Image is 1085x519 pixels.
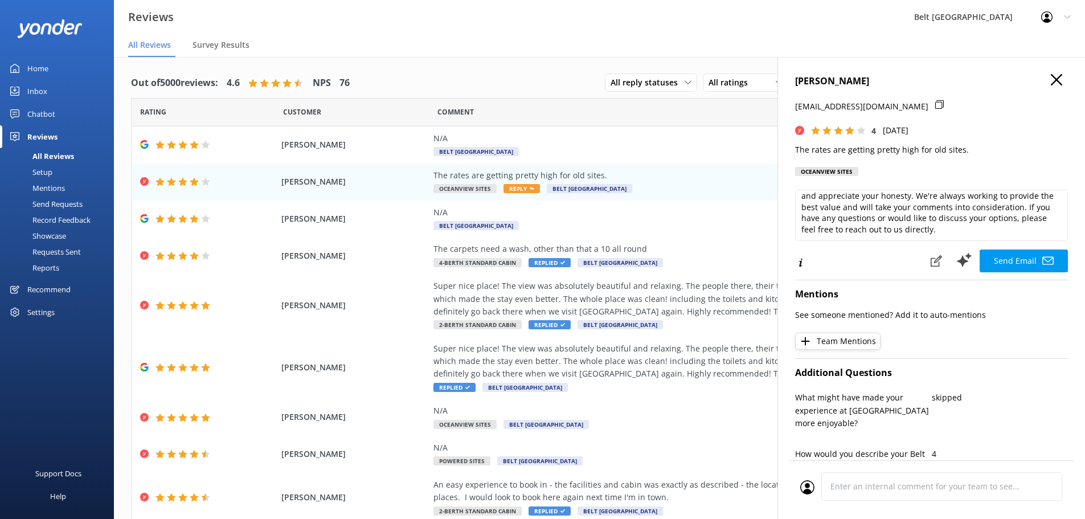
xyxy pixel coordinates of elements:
p: skipped [932,391,1068,404]
span: 4 [871,125,876,136]
span: All ratings [709,76,755,89]
span: [PERSON_NAME] [281,491,428,504]
span: [PERSON_NAME] [281,299,428,312]
h4: 4.6 [227,76,240,91]
span: Replied [529,320,571,329]
img: yonder-white-logo.png [17,19,83,38]
div: The carpets need a wash, other than that a 10 all round [433,243,952,255]
h4: [PERSON_NAME] [795,74,1068,89]
div: Reviews [27,125,58,148]
span: Oceanview Sites [433,420,497,429]
span: Reply [503,184,540,193]
span: Belt [GEOGRAPHIC_DATA] [433,221,519,230]
a: Send Requests [7,196,114,212]
span: Belt [GEOGRAPHIC_DATA] [578,320,663,329]
div: Settings [27,301,55,324]
a: Mentions [7,180,114,196]
span: [PERSON_NAME] [281,361,428,374]
div: Requests Sent [7,244,81,260]
a: Setup [7,164,114,180]
span: Date [283,107,321,117]
div: Super nice place! The view was absolutely beautiful and relaxing. The people there, their team we... [433,280,952,318]
div: N/A [433,404,952,417]
span: Powered Sites [433,456,490,465]
div: N/A [433,132,952,145]
div: N/A [433,442,952,454]
span: All Reviews [128,39,171,51]
span: Oceanview Sites [433,184,497,193]
span: Belt [GEOGRAPHIC_DATA] [578,506,663,516]
div: Home [27,57,48,80]
button: Team Mentions [795,333,881,350]
span: Belt [GEOGRAPHIC_DATA] [578,258,663,267]
h4: Additional Questions [795,366,1068,381]
div: All Reviews [7,148,74,164]
a: Record Feedback [7,212,114,228]
p: What might have made your experience at [GEOGRAPHIC_DATA] more enjoyable? [795,391,932,430]
p: How would you describe your Belt [GEOGRAPHIC_DATA] experience in terms of value for money? [795,448,932,486]
span: Belt [GEOGRAPHIC_DATA] [433,147,519,156]
div: Oceanview Sites [795,167,858,176]
a: Showcase [7,228,114,244]
div: Setup [7,164,52,180]
span: Replied [529,258,571,267]
div: Chatbot [27,103,55,125]
h4: 76 [339,76,350,91]
span: Replied [433,383,476,392]
p: [EMAIL_ADDRESS][DOMAIN_NAME] [795,100,928,113]
span: Question [437,107,474,117]
textarea: Hi [PERSON_NAME], thank you for your feedback and for your continued support! We understand your ... [795,190,1068,241]
p: [DATE] [883,124,908,137]
div: Inbox [27,80,47,103]
div: Super nice place! The view was absolutely beautiful and relaxing. The people there, their team we... [433,342,952,381]
button: Send Email [980,250,1068,272]
img: user_profile.svg [800,480,814,495]
div: Support Docs [35,462,81,485]
span: Replied [529,506,571,516]
span: [PERSON_NAME] [281,175,428,188]
h3: Reviews [128,8,174,26]
span: All reply statuses [611,76,685,89]
span: [PERSON_NAME] [281,448,428,460]
span: 2-Berth Standard Cabin [433,506,522,516]
p: See someone mentioned? Add it to auto-mentions [795,309,1068,321]
span: Belt [GEOGRAPHIC_DATA] [497,456,583,465]
span: Belt [GEOGRAPHIC_DATA] [503,420,589,429]
div: N/A [433,206,952,219]
a: All Reviews [7,148,114,164]
span: [PERSON_NAME] [281,138,428,151]
a: Reports [7,260,114,276]
span: [PERSON_NAME] [281,411,428,423]
span: 4-Berth Standard Cabin [433,258,522,267]
a: Requests Sent [7,244,114,260]
h4: Mentions [795,287,1068,302]
span: Belt [GEOGRAPHIC_DATA] [482,383,568,392]
div: Recommend [27,278,71,301]
div: Help [50,485,66,508]
button: Close [1051,74,1062,87]
span: 2-Berth Standard Cabin [433,320,522,329]
h4: NPS [313,76,331,91]
div: Showcase [7,228,66,244]
span: Survey Results [193,39,249,51]
div: Send Requests [7,196,83,212]
span: [PERSON_NAME] [281,212,428,225]
div: Reports [7,260,59,276]
div: The rates are getting pretty high for old sites. [433,169,952,182]
p: The rates are getting pretty high for old sites. [795,144,1068,156]
span: [PERSON_NAME] [281,250,428,262]
div: Mentions [7,180,65,196]
p: 4 [932,448,1068,460]
span: Date [140,107,166,117]
div: Record Feedback [7,212,91,228]
h4: Out of 5000 reviews: [131,76,218,91]
div: An easy experience to book in - the facilities and cabin was exactly as described - the location ... [433,479,952,504]
span: Belt [GEOGRAPHIC_DATA] [547,184,632,193]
